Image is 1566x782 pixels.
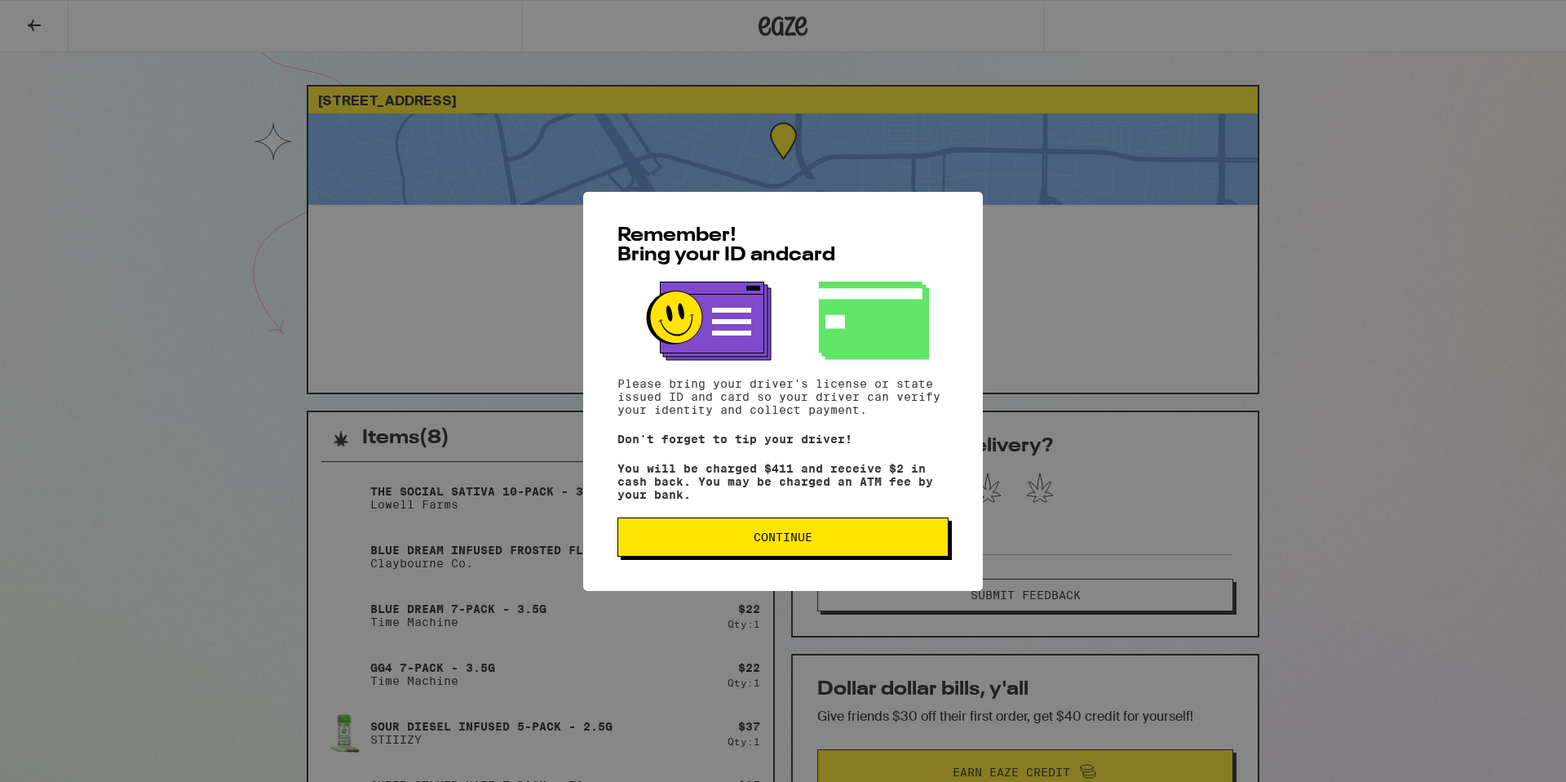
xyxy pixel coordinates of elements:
[617,518,949,557] button: Continue
[617,462,949,501] p: You will be charged $411 and receive $2 in cash back. You may be charged an ATM fee by your bank.
[1461,733,1550,774] iframe: Opens a widget where you can find more information
[754,531,812,543] span: Continue
[617,377,949,416] p: Please bring your driver's license or state issued ID and card so your driver can verify your ide...
[617,226,835,265] span: Remember! Bring your ID and card
[617,433,949,446] p: Don't forget to tip your driver!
